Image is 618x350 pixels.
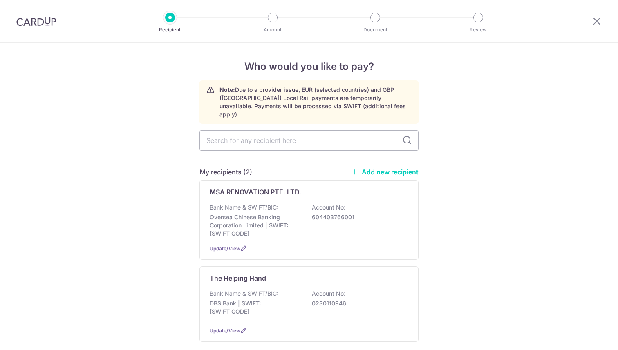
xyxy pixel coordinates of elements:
p: Account No: [312,203,345,212]
p: Account No: [312,290,345,298]
p: Due to a provider issue, EUR (selected countries) and GBP ([GEOGRAPHIC_DATA]) Local Rail payments... [219,86,412,118]
a: Update/View [210,245,240,252]
p: Oversea Chinese Banking Corporation Limited | SWIFT: [SWIFT_CODE] [210,213,301,238]
h4: Who would you like to pay? [199,59,419,74]
strong: Note: [219,86,235,93]
p: Bank Name & SWIFT/BIC: [210,290,278,298]
img: CardUp [16,16,56,26]
h5: My recipients (2) [199,167,252,177]
p: Amount [242,26,303,34]
p: 0230110946 [312,299,403,308]
input: Search for any recipient here [199,130,419,151]
p: Bank Name & SWIFT/BIC: [210,203,278,212]
p: The Helping Hand [210,273,266,283]
p: Review [448,26,508,34]
a: Update/View [210,328,240,334]
a: Add new recipient [351,168,419,176]
p: 604403766001 [312,213,403,221]
p: Document [345,26,405,34]
p: Recipient [140,26,200,34]
p: DBS Bank | SWIFT: [SWIFT_CODE] [210,299,301,316]
p: MSA RENOVATION PTE. LTD. [210,187,301,197]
